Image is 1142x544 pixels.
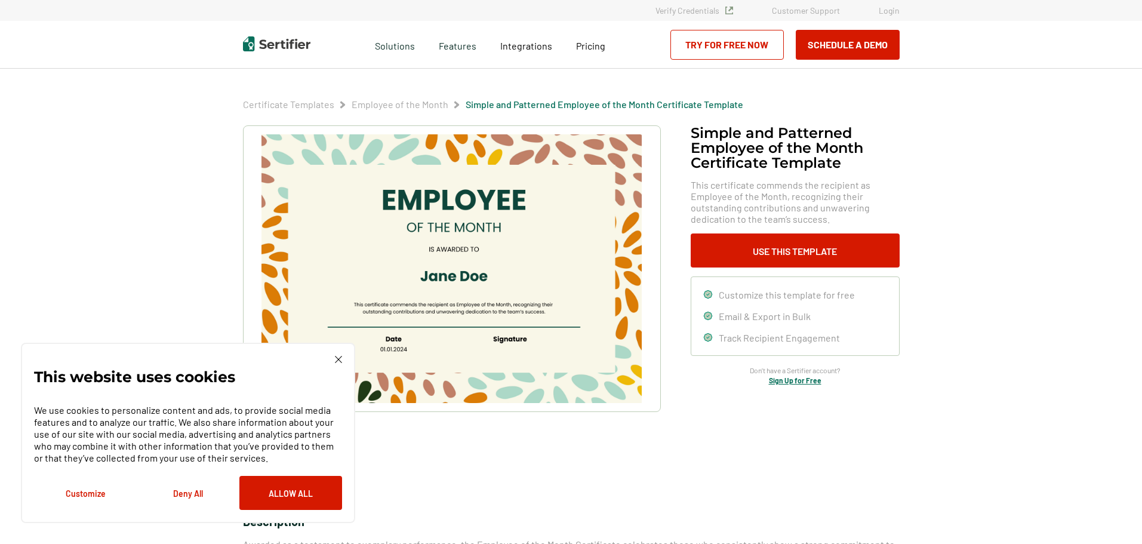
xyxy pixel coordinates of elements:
img: Verified [725,7,733,14]
a: Pricing [576,37,605,52]
span: Customize this template for free [719,289,855,300]
p: We use cookies to personalize content and ads, to provide social media features and to analyze ou... [34,404,342,464]
img: Simple and Patterned Employee of the Month Certificate Template [261,134,641,403]
div: Breadcrumb [243,99,743,110]
p: This website uses cookies [34,371,235,383]
a: Verify Credentials [655,5,733,16]
a: Customer Support [772,5,840,16]
a: Simple and Patterned Employee of the Month Certificate Template [466,99,743,110]
span: Don’t have a Sertifier account? [750,365,841,376]
a: Try for Free Now [670,30,784,60]
a: Certificate Templates [243,99,334,110]
h1: Simple and Patterned Employee of the Month Certificate Template [691,125,900,170]
span: This certificate commends the recipient as Employee of the Month, recognizing their outstanding c... [691,179,900,225]
span: Features [439,37,476,52]
span: Solutions [375,37,415,52]
span: Integrations [500,40,552,51]
button: Use This Template [691,233,900,268]
button: Customize [34,476,137,510]
span: Email & Export in Bulk [719,311,811,322]
iframe: Chat Widget [1082,487,1142,544]
a: Login [879,5,900,16]
button: Deny All [137,476,239,510]
span: Track Recipient Engagement [719,332,840,343]
button: Allow All [239,476,342,510]
span: Pricing [576,40,605,51]
a: Employee of the Month [352,99,448,110]
a: Sign Up for Free [769,376,821,385]
a: Integrations [500,37,552,52]
button: Schedule a Demo [796,30,900,60]
img: Cookie Popup Close [335,356,342,363]
img: Sertifier | Digital Credentialing Platform [243,36,310,51]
